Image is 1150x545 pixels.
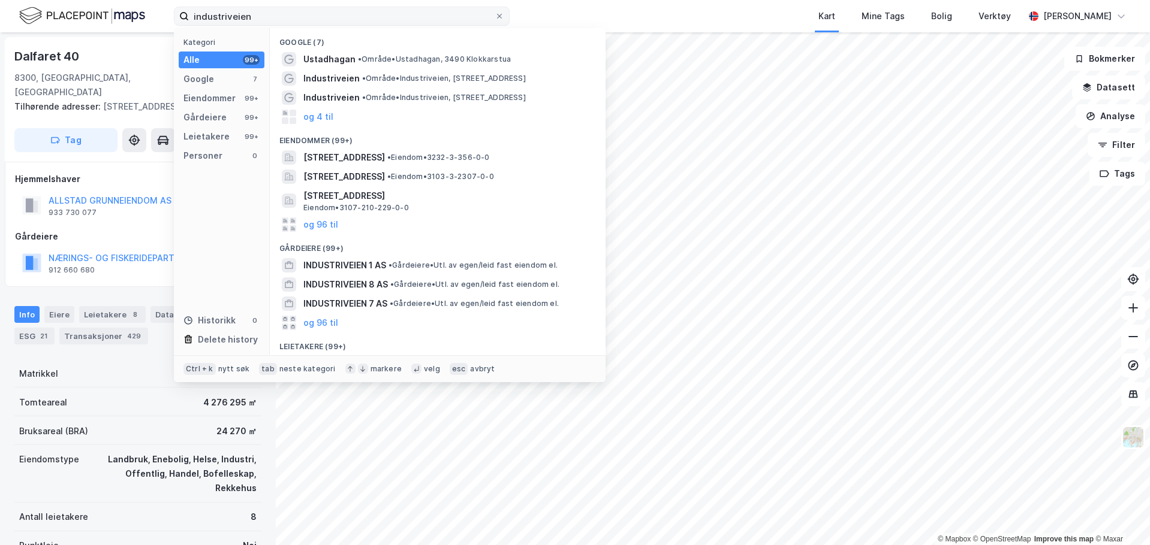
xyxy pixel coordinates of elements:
div: 8 [251,510,257,524]
span: • [358,54,362,63]
div: 24 270 ㎡ [216,424,257,438]
div: [STREET_ADDRESS] [14,99,252,114]
div: Matrikkel [19,367,58,381]
div: 4 276 295 ㎡ [203,395,257,410]
div: Gårdeiere [183,110,227,125]
div: Eiendomstype [19,452,79,467]
div: Gårdeiere (99+) [270,234,606,256]
a: OpenStreetMap [973,535,1031,543]
span: [STREET_ADDRESS] [303,189,591,203]
div: Google [183,72,214,86]
div: 7 [250,74,260,84]
iframe: Chat Widget [1090,488,1150,545]
div: Gårdeiere [15,229,261,244]
div: Google (7) [270,28,606,50]
div: Eiendommer (99+) [270,126,606,148]
div: Kontrollprogram for chat [1090,488,1150,545]
span: INDUSTRIVEIEN 7 AS [303,296,387,311]
div: 8 [129,308,141,320]
div: Leietakere [183,129,230,144]
div: neste kategori [279,364,336,374]
div: Leietakere (99+) [270,332,606,354]
div: Verktøy [979,9,1011,23]
div: Kategori [183,38,264,47]
div: Historikk [183,313,236,328]
div: nytt søk [218,364,250,374]
span: Industriveien [303,90,360,105]
div: Antall leietakere [19,510,88,524]
span: • [362,93,366,102]
div: 99+ [243,93,260,103]
div: 0 [250,316,260,325]
img: logo.f888ab2527a4732fd821a326f86c7f29.svg [19,5,145,26]
a: Mapbox [938,535,971,543]
button: Filter [1088,133,1145,157]
div: Datasett [150,306,195,323]
button: og 96 til [303,217,338,232]
div: 21 [38,330,50,342]
button: Analyse [1076,104,1145,128]
span: • [387,153,391,162]
div: Eiere [44,306,74,323]
span: Område • Industriveien, [STREET_ADDRESS] [362,93,526,102]
div: Info [14,306,40,323]
span: Område • Industriveien, [STREET_ADDRESS] [362,74,526,83]
span: • [390,280,394,289]
button: og 96 til [303,316,338,330]
div: [PERSON_NAME] [1043,9,1112,23]
span: [STREET_ADDRESS] [303,150,385,165]
div: Mine Tags [862,9,905,23]
span: Tilhørende adresser: [14,101,103,111]
div: 933 730 077 [49,208,97,217]
div: 912 660 680 [49,265,95,275]
span: Eiendom • 3232-3-356-0-0 [387,153,490,162]
span: • [389,261,392,270]
button: Datasett [1072,75,1145,99]
div: Landbruk, Enebolig, Helse, Industri, Offentlig, Handel, Bofelleskap, Rekkehus [94,452,257,495]
div: tab [259,363,277,375]
span: INDUSTRIVEIEN 1 AS [303,258,386,272]
div: Bolig [931,9,952,23]
div: esc [450,363,468,375]
div: Transaksjoner [59,328,148,344]
span: INDUSTRIVEIEN 8 AS [303,277,388,292]
button: Tag [14,128,118,152]
div: Kart [818,9,835,23]
a: Improve this map [1034,535,1094,543]
div: 99+ [243,55,260,65]
div: markere [371,364,402,374]
input: Søk på adresse, matrikkel, gårdeiere, leietakere eller personer [189,7,495,25]
div: Bruksareal (BRA) [19,424,88,438]
img: Z [1122,426,1145,449]
button: og 4 til [303,110,333,124]
div: Tomteareal [19,395,67,410]
div: 429 [125,330,143,342]
span: • [387,172,391,181]
span: Industriveien [303,71,360,86]
div: Leietakere [79,306,146,323]
span: Eiendom • 3107-210-229-0-0 [303,203,409,213]
span: Gårdeiere • Utl. av egen/leid fast eiendom el. [389,261,558,270]
span: Ustadhagan [303,52,356,66]
div: 99+ [243,132,260,141]
div: Delete history [198,332,258,347]
div: Ctrl + k [183,363,216,375]
div: Hjemmelshaver [15,172,261,186]
div: 0 [250,151,260,161]
div: 99+ [243,113,260,122]
span: Gårdeiere • Utl. av egen/leid fast eiendom el. [390,280,559,289]
div: Eiendommer [183,91,236,105]
span: • [362,74,366,83]
div: Personer [183,149,222,163]
div: avbryt [470,364,495,374]
span: [STREET_ADDRESS] [303,169,385,184]
div: Dalfaret 40 [14,47,82,66]
div: ESG [14,328,55,344]
span: Eiendom • 3103-3-2307-0-0 [387,172,494,181]
div: 8300, [GEOGRAPHIC_DATA], [GEOGRAPHIC_DATA] [14,71,214,99]
div: Alle [183,53,200,67]
span: Område • Ustadhagan, 3490 Klokkarstua [358,54,511,64]
button: Tags [1089,162,1145,186]
div: velg [424,364,440,374]
span: Gårdeiere • Utl. av egen/leid fast eiendom el. [390,299,559,308]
